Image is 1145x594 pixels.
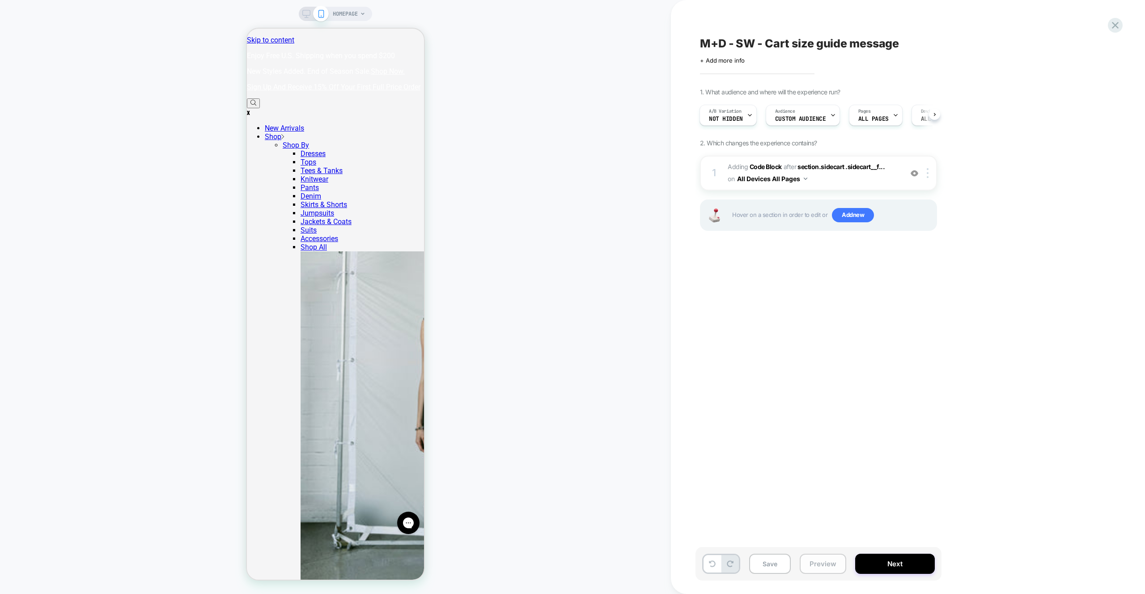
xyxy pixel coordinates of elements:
[700,57,745,64] span: + Add more info
[146,480,177,509] iframe: Gorgias live chat messenger
[832,208,874,222] span: Add new
[737,172,807,185] button: All Devices All Pages
[797,163,885,170] span: section.sidecart .sidecart__f...
[18,104,37,112] a: Shop
[710,164,719,182] div: 1
[728,173,734,184] span: on
[800,554,846,574] button: Preview
[54,129,69,138] a: Tops
[927,168,929,178] img: close
[709,116,743,122] span: not hidden
[705,208,723,222] img: Joystick
[54,121,79,129] a: Dresses
[700,37,899,50] span: M+D - SW - Cart size guide message
[804,178,807,180] img: down arrow
[54,155,72,163] a: Pants
[54,214,80,223] a: Shop All
[54,172,100,180] a: Skirts & Shorts
[732,208,932,222] span: Hover on a section in order to edit or
[911,170,918,177] img: crossed eye
[749,554,791,574] button: Save
[784,163,797,170] span: AFTER
[921,116,958,122] span: ALL DEVICES
[124,38,158,47] a: Shop Now.
[54,197,70,206] a: Suits
[700,139,817,147] span: 2. Which changes the experience contains?
[858,108,871,115] span: Pages
[728,163,782,170] span: Adding
[54,138,96,146] a: Tees & Tanks
[855,554,935,574] button: Next
[54,146,81,155] a: Knitwear
[54,163,74,172] a: Denim
[921,108,938,115] span: Devices
[18,95,57,104] a: New Arrivals
[54,206,91,214] a: Accessories
[36,112,62,121] a: Shop By
[700,88,840,96] span: 1. What audience and where will the experience run?
[709,108,742,115] span: A/B Variation
[775,108,795,115] span: Audience
[54,189,105,197] a: Jackets & Coats
[54,223,376,563] img: Dresses
[750,163,782,170] b: Code Block
[333,7,358,21] span: HOMEPAGE
[858,116,889,122] span: ALL PAGES
[775,116,826,122] span: Custom Audience
[54,180,87,189] a: Jumpsuits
